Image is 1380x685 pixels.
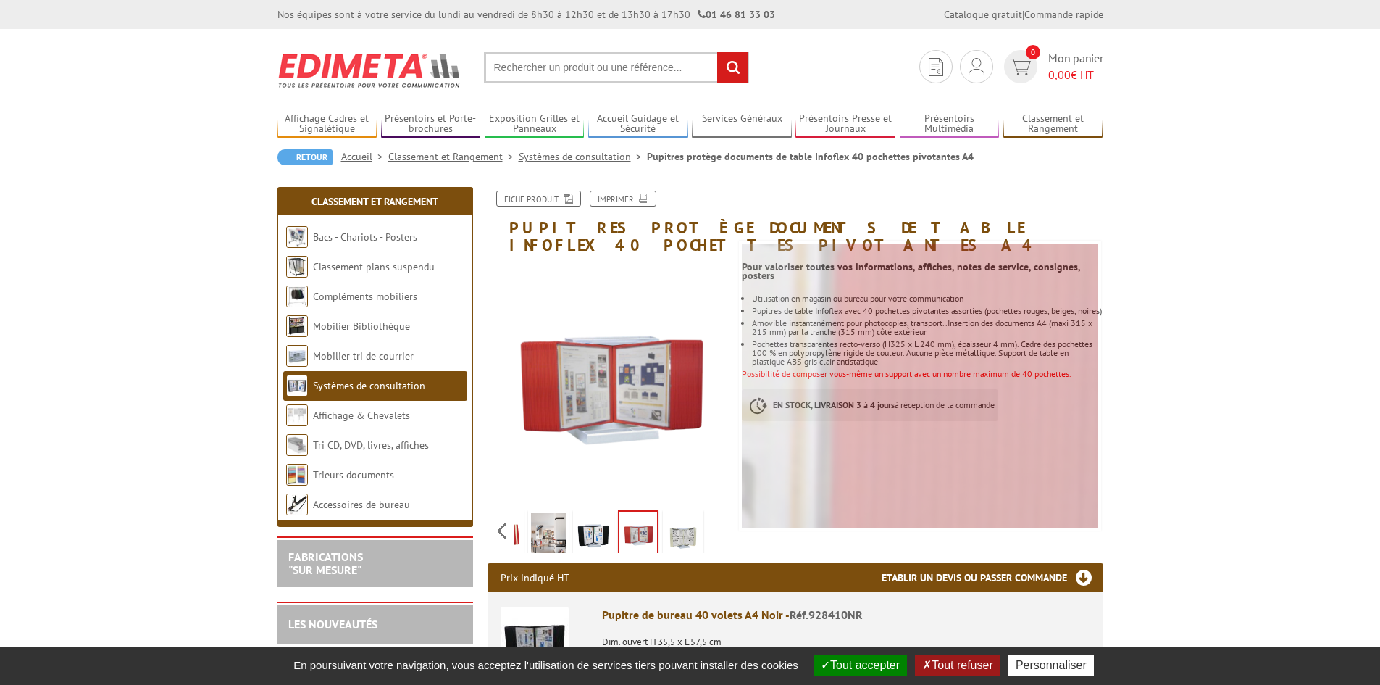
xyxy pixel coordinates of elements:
[519,150,647,163] a: Systèmes de consultation
[286,375,308,397] img: Systèmes de consultation
[1048,67,1103,83] span: € HT
[900,112,1000,136] a: Présentoirs Multimédia
[944,7,1103,22] div: |
[944,8,1022,21] a: Catalogue gratuit
[313,231,417,244] a: Bacs - Chariots - Posters
[311,195,438,208] a: Classement et Rangement
[588,112,688,136] a: Accueil Guidage et Sécurité
[277,7,775,22] div: Nos équipes sont à votre service du lundi au vendredi de 8h30 à 12h30 et de 13h30 à 17h30
[313,409,410,422] a: Affichage & Chevalets
[1048,50,1103,83] span: Mon panier
[666,513,701,558] img: pupitre_de_bureau_40_volets_a4_beige_928410be.jpg
[602,607,1090,623] div: Pupitre de bureau 40 volets A4 Noir -
[286,226,308,248] img: Bacs - Chariots - Posters
[286,434,308,456] img: Tri CD, DVD, livres, affiches
[288,549,363,577] a: FABRICATIONS"Sur Mesure"
[915,655,1000,676] button: Tout refuser
[576,513,611,558] img: pupitre_de_bureau_40_volets_a4_noir_928410nr.jpg
[698,8,775,21] strong: 01 46 81 33 03
[795,112,895,136] a: Présentoirs Presse et Journaux
[501,563,569,592] p: Prix indiqué HT
[313,260,435,273] a: Classement plans suspendu
[286,494,308,515] img: Accessoires de bureau
[313,320,410,333] a: Mobilier Bibliothèque
[1000,50,1103,83] a: devis rapide 0 Mon panier 0,00€ HT
[969,58,984,75] img: devis rapide
[313,439,429,452] a: Tri CD, DVD, livres, affiches
[286,315,308,337] img: Mobilier Bibliothèque
[313,468,394,481] a: Trieurs documents
[1008,655,1094,676] button: Personnaliser (fenêtre modale)
[488,261,732,505] img: pupitre_de_bureau_40_volets_a4_rouge_928410vn.jpg
[590,191,656,207] a: Imprimer
[496,191,581,207] a: Fiche produit
[882,563,1103,592] h3: Etablir un devis ou passer commande
[313,349,414,362] a: Mobilier tri de courrier
[286,345,308,367] img: Mobilier tri de courrier
[531,513,566,558] img: pupitre_de_bureau_40_volets_a4_mise_en_scene_928410be_928410nr_928410vn.jpg
[388,150,519,163] a: Classement et Rangement
[286,286,308,307] img: Compléments mobiliers
[341,150,388,163] a: Accueil
[1003,112,1103,136] a: Classement et Rangement
[929,58,943,76] img: devis rapide
[313,379,425,392] a: Systèmes de consultation
[381,112,481,136] a: Présentoirs et Porte-brochures
[790,607,863,622] span: Réf.928410NR
[286,256,308,278] img: Classement plans suspendu
[313,290,417,303] a: Compléments mobiliers
[495,519,509,543] span: Previous
[313,498,410,511] a: Accessoires de bureau
[286,464,308,486] img: Trieurs documents
[286,404,308,426] img: Affichage & Chevalets
[1024,8,1103,21] a: Commande rapide
[717,52,748,83] input: rechercher
[277,43,462,97] img: Edimeta
[477,191,1114,254] h1: Pupitres protège documents de table Infoflex 40 pochettes pivotantes A4
[288,617,377,631] a: LES NOUVEAUTÉS
[501,607,569,675] img: Pupitre de bureau 40 volets A4 Noir
[619,512,657,557] img: pupitre_de_bureau_40_volets_a4_rouge_928410vn.jpg
[286,659,806,671] span: En poursuivant votre navigation, vous acceptez l'utilisation de services tiers pouvant installer ...
[1048,67,1071,82] span: 0,00
[1010,59,1031,75] img: devis rapide
[602,627,1090,647] p: Dim. ouvert H 35,5 x L 57,5 cm
[1026,45,1040,59] span: 0
[692,112,792,136] a: Services Généraux
[277,149,333,165] a: Retour
[485,112,585,136] a: Exposition Grilles et Panneaux
[484,52,749,83] input: Rechercher un produit ou une référence...
[814,655,907,676] button: Tout accepter
[647,149,974,164] li: Pupitres protège documents de table Infoflex 40 pochettes pivotantes A4
[277,112,377,136] a: Affichage Cadres et Signalétique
